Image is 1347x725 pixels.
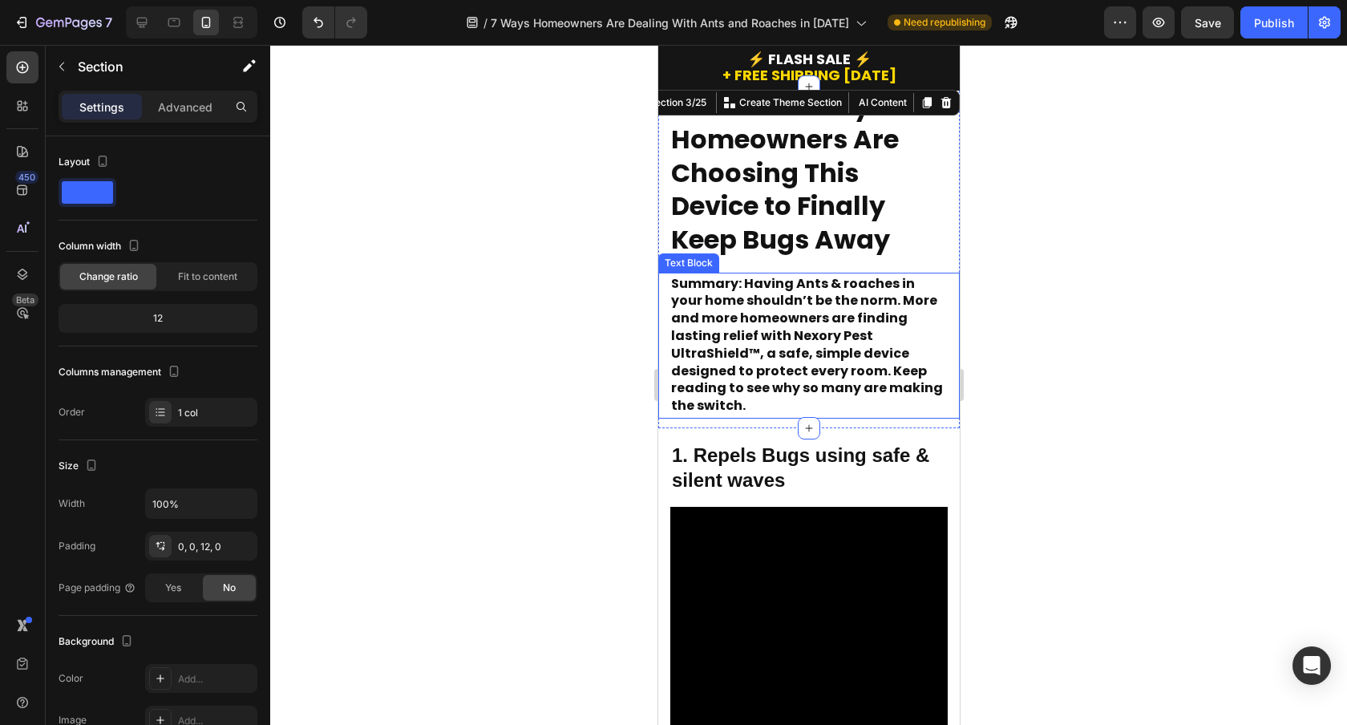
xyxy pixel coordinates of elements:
strong: 1. Repels Bugs using safe & silent waves [14,399,271,446]
div: Order [59,405,85,419]
div: 12 [62,307,254,330]
div: Layout [59,152,112,173]
button: 7 [6,6,119,38]
span: Fit to content [178,269,237,284]
span: / [483,14,487,31]
span: Change ratio [79,269,138,284]
button: AI Content [194,48,252,67]
p: Settings [79,99,124,115]
span: No [223,581,236,595]
div: Undo/Redo [302,6,367,38]
p: 7 [105,13,112,32]
div: Open Intercom Messenger [1292,646,1331,685]
iframe: Design area [658,45,960,725]
div: Background [59,631,136,653]
div: Add... [178,672,253,687]
button: Save [1181,6,1234,38]
div: 450 [15,171,38,184]
p: Create Theme Section [81,51,184,65]
span: 7 Ways Homeowners Are Dealing With Ants and Roaches in [DATE] [491,14,849,31]
div: Color [59,671,83,686]
div: 1 col [178,406,253,420]
div: Publish [1254,14,1294,31]
input: Auto [146,489,257,518]
span: Need republishing [904,15,985,30]
button: Publish [1240,6,1308,38]
div: Width [59,496,85,511]
div: Columns management [59,362,184,383]
div: Column width [59,236,144,257]
p: Advanced [158,99,212,115]
div: Beta [12,294,38,306]
div: Page padding [59,581,136,595]
div: Size [59,456,101,477]
span: Yes [165,581,181,595]
span: Save [1195,16,1221,30]
p: Section [78,57,209,76]
div: Padding [59,539,95,553]
div: 0, 0, 12, 0 [178,540,253,554]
